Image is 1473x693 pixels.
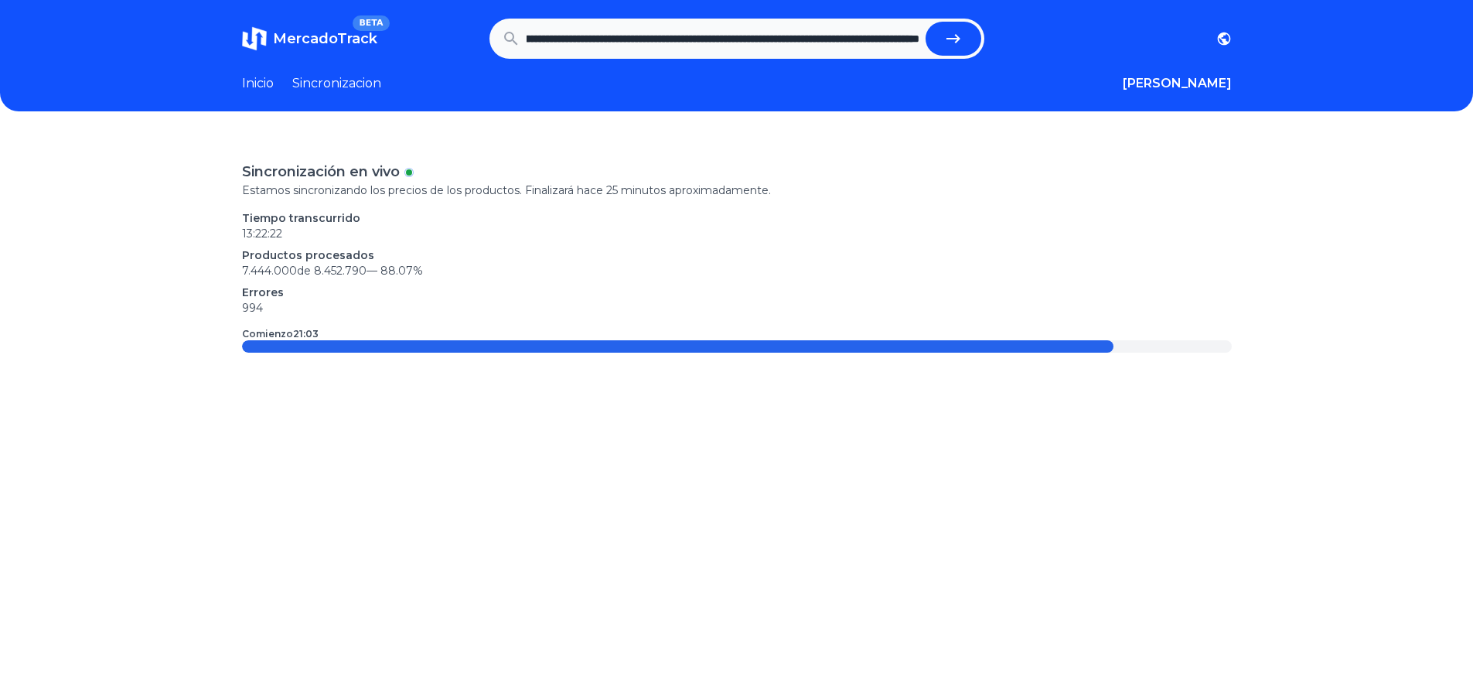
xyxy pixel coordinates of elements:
[242,247,1232,263] p: Productos procesados
[242,161,400,183] p: Sincronización en vivo
[293,328,319,340] time: 21:03
[380,264,423,278] span: 88.07 %
[242,328,319,340] p: Comienzo
[242,183,1232,198] p: Estamos sincronizando los precios de los productos. Finalizará hace 25 minutos aproximadamente.
[242,263,1232,278] p: 7.444.000 de 8.452.790 —
[242,74,274,93] a: Inicio
[353,15,389,31] span: BETA
[1123,74,1232,93] button: [PERSON_NAME]
[242,26,267,51] img: MercadoTrack
[242,227,282,241] time: 13:22:22
[273,30,377,47] span: MercadoTrack
[292,74,381,93] a: Sincronizacion
[242,210,1232,226] p: Tiempo transcurrido
[242,26,377,51] a: MercadoTrackBETA
[242,285,1232,300] p: Errores
[242,300,1232,316] p: 994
